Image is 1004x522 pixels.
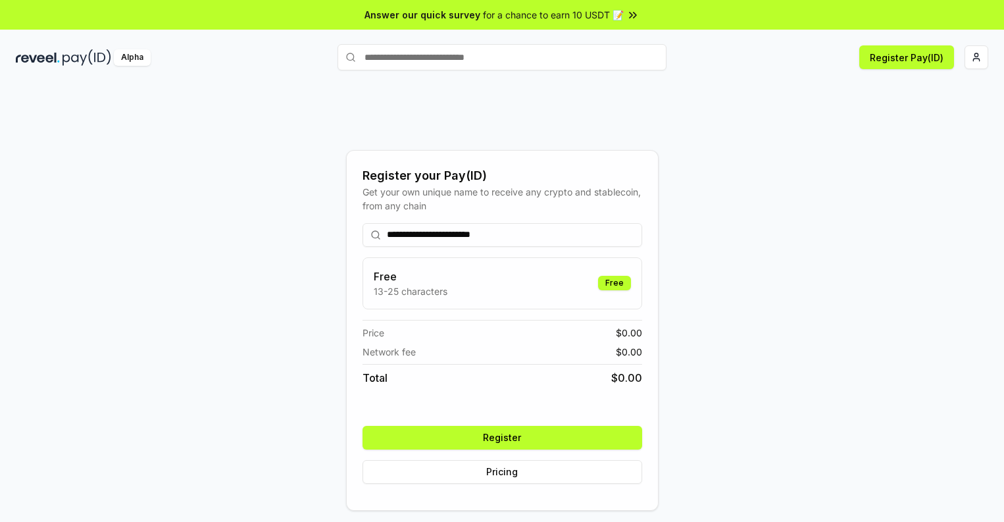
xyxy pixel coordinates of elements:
[374,284,447,298] p: 13-25 characters
[363,326,384,340] span: Price
[363,370,388,386] span: Total
[611,370,642,386] span: $ 0.00
[363,167,642,185] div: Register your Pay(ID)
[63,49,111,66] img: pay_id
[363,426,642,450] button: Register
[616,326,642,340] span: $ 0.00
[363,345,416,359] span: Network fee
[363,185,642,213] div: Get your own unique name to receive any crypto and stablecoin, from any chain
[114,49,151,66] div: Alpha
[364,8,480,22] span: Answer our quick survey
[363,460,642,484] button: Pricing
[483,8,624,22] span: for a chance to earn 10 USDT 📝
[616,345,642,359] span: $ 0.00
[598,276,631,290] div: Free
[16,49,60,66] img: reveel_dark
[374,269,447,284] h3: Free
[859,45,954,69] button: Register Pay(ID)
